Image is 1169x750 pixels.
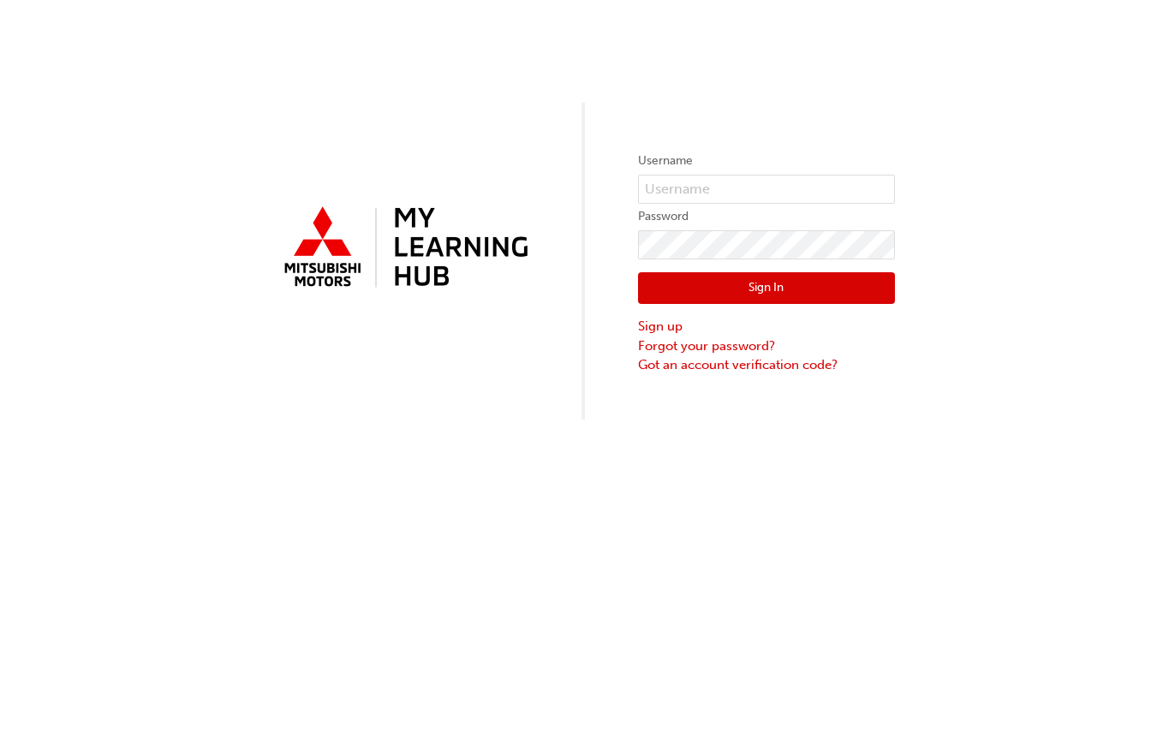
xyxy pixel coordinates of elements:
[638,355,895,375] a: Got an account verification code?
[638,317,895,336] a: Sign up
[638,206,895,227] label: Password
[638,151,895,171] label: Username
[638,175,895,204] input: Username
[275,199,532,297] img: mmal
[638,336,895,356] a: Forgot your password?
[638,272,895,305] button: Sign In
